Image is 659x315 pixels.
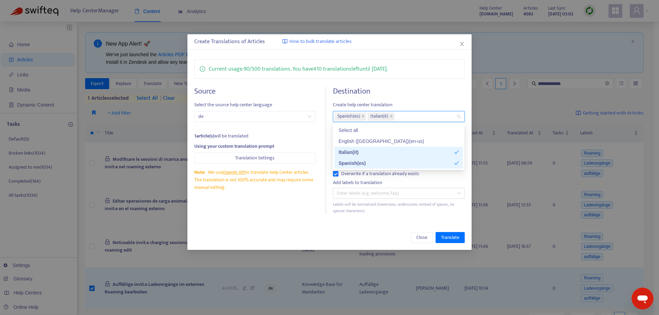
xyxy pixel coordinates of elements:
span: check [454,161,459,166]
div: We use to translate Help Center articles. The translation is not 100% accurate and may require so... [194,169,315,191]
h4: Source [194,87,315,96]
span: close [390,114,393,119]
span: Translate [441,234,459,241]
p: Current usage: 90 / 500 translations . You have 410 translations left until [DATE] . [209,65,388,73]
span: close [459,41,465,47]
h4: Destination [333,87,464,96]
button: Close [458,40,466,48]
button: Translate [436,232,465,243]
span: Overwrite if a translation already exists [338,170,422,178]
span: check [454,150,459,155]
div: will be translated [194,132,315,140]
img: image-link [282,39,288,44]
span: Italian ( it ) [370,112,388,121]
div: Using your custom translation prompt [194,143,315,150]
span: info-circle [200,65,205,72]
button: Translation Settings [194,153,315,163]
span: Select the source help center language [194,101,315,109]
iframe: Schaltfläche zum Öffnen des Messaging-Fensters [632,288,654,310]
span: Close [416,234,427,241]
div: Italian ( it ) [338,148,454,156]
div: Labels will be normalized (lowercase, underscores instead of spaces, no special characters). [333,201,464,214]
div: Create Translations of Articles [194,38,464,46]
div: Select all [334,125,463,136]
strong: 1 article(s) [194,132,214,140]
span: de [198,111,311,122]
button: Close [411,232,433,243]
span: Note: [194,168,205,176]
span: Translation Settings [235,154,275,162]
div: English ([GEOGRAPHIC_DATA]) ( en-us ) [338,137,459,145]
div: Select all [338,126,459,134]
div: Spanish ( es ) [338,159,454,167]
span: How to bulk translate articles [289,38,351,46]
span: Create help center translation [333,101,464,109]
span: close [361,114,365,119]
div: Add labels to translation [333,179,464,186]
a: OpenAI API [223,168,245,176]
a: How to bulk translate articles [282,38,351,46]
span: Spanish ( es ) [337,112,360,121]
